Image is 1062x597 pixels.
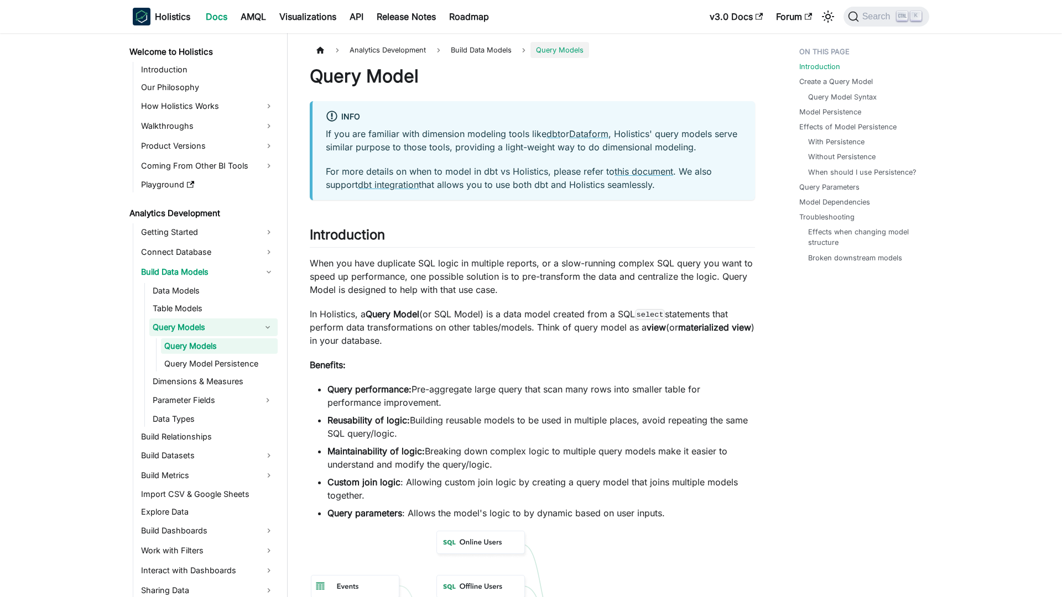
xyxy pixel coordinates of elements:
strong: Query performance: [327,384,412,395]
a: When should I use Persistence? [808,167,917,177]
h2: Introduction [310,227,755,248]
a: Build Relationships [138,429,278,444]
p: For more details on when to model in dbt vs Holistics, please refer to . We also support that all... [326,165,742,191]
li: Building reusable models to be used in multiple places, avoid repeating the same SQL query/logic. [327,413,755,440]
a: Create a Query Model [799,76,873,87]
a: Model Dependencies [799,197,870,207]
a: dbt [546,128,560,139]
a: Visualizations [273,8,343,25]
li: : Allowing custom join logic by creating a query model that joins multiple models together. [327,475,755,502]
a: Parameter Fields [149,391,258,409]
span: Query Models [530,42,589,58]
p: In Holistics, a (or SQL Model) is a data model created from a SQL statements that perform data tr... [310,307,755,347]
a: Dimensions & Measures [149,374,278,389]
strong: view [647,322,666,333]
a: Broken downstream models [808,253,902,263]
a: Query Model Persistence [161,356,278,371]
a: Interact with Dashboards [138,562,278,579]
a: Walkthroughs [138,117,278,135]
a: Introduction [138,62,278,77]
span: Build Data Models [445,42,517,58]
a: Release Notes [370,8,442,25]
a: Introduction [799,61,840,72]
a: Effects of Model Persistence [799,122,897,132]
h1: Query Model [310,65,755,87]
a: v3.0 Docs [703,8,769,25]
li: Breaking down complex logic to multiple query models make it easier to understand and modify the ... [327,444,755,471]
li: Pre-aggregate large query that scan many rows into smaller table for performance improvement. [327,383,755,409]
button: Expand sidebar category 'Parameter Fields' [258,391,278,409]
strong: Custom join logic [327,476,400,488]
a: Docs [199,8,234,25]
a: Forum [769,8,819,25]
code: select [635,309,665,320]
b: Holistics [155,10,190,23]
nav: Breadcrumbs [310,42,755,58]
p: If you are familiar with dimension modeling tools like or , Holistics' query models serve similar... [326,127,742,154]
a: Query Parameters [799,182,860,192]
p: When you have duplicate SQL logic in multiple reports, or a slow-running complex SQL query you wa... [310,256,755,296]
span: Search [859,12,897,22]
img: Holistics [133,8,150,25]
strong: Benefits: [310,359,346,370]
a: API [343,8,370,25]
a: AMQL [234,8,273,25]
a: With Persistence [808,137,865,147]
a: Model Persistence [799,107,861,117]
a: Analytics Development [126,206,278,221]
a: Home page [310,42,331,58]
strong: Reusability of logic: [327,415,410,426]
a: Coming From Other BI Tools [138,157,278,175]
strong: Maintainability of logic: [327,446,425,457]
a: Roadmap [442,8,496,25]
a: Troubleshooting [799,212,855,222]
a: Getting Started [138,223,278,241]
a: Table Models [149,301,278,316]
a: Query Models [149,318,258,336]
a: Build Dashboards [138,522,278,540]
a: Playground [138,177,278,192]
a: Product Versions [138,137,278,155]
a: Build Data Models [138,263,278,281]
button: Search (Ctrl+K) [844,7,929,27]
a: Connect Database [138,243,278,261]
a: Import CSV & Google Sheets [138,486,278,502]
nav: Docs sidebar [122,33,288,597]
a: Our Philosophy [138,80,278,95]
strong: Query parameters [327,507,402,519]
a: Without Persistence [808,151,876,162]
a: Query Model Syntax [808,92,877,102]
strong: materialized view [678,322,751,333]
a: How Holistics Works [138,97,278,115]
a: Build Datasets [138,447,278,464]
strong: Query Model [366,308,419,320]
span: Analytics Development [344,42,431,58]
a: Query Models [161,338,278,354]
button: Switch between dark and light mode (currently light mode) [819,8,837,25]
a: Effects when changing model structure [808,227,918,248]
a: Explore Data [138,504,278,520]
a: this document [615,166,673,177]
a: Data Types [149,411,278,427]
a: Dataform [569,128,608,139]
a: Work with Filters [138,542,278,559]
a: Build Metrics [138,467,278,484]
a: dbt integration [358,179,419,190]
a: Welcome to Holistics [126,44,278,60]
kbd: K [910,11,922,21]
a: Data Models [149,283,278,298]
a: HolisticsHolistics [133,8,190,25]
button: Collapse sidebar category 'Query Models' [258,318,278,336]
div: info [326,110,742,124]
li: : Allows the model's logic to by dynamic based on user inputs. [327,506,755,520]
